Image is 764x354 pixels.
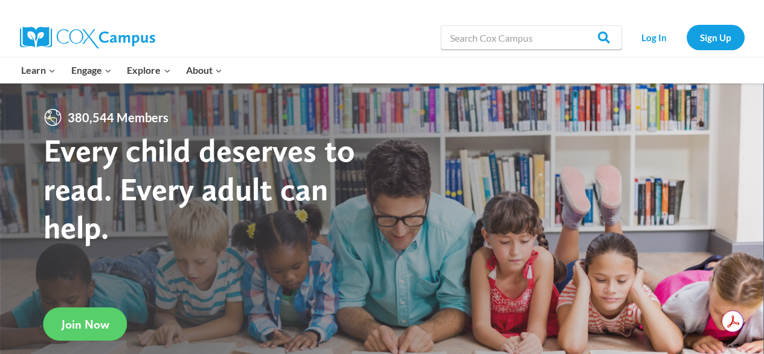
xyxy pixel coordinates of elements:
a: Sign Up [687,25,745,50]
input: Search Cox Campus [441,25,622,50]
img: Cox Campus [20,27,155,48]
strong: Every child deserves to read. Every adult can help. [43,131,355,246]
span: Explore [127,62,170,78]
a: Join Now [43,307,127,341]
nav: Primary Navigation [14,57,230,83]
span: 380,544 Members [63,108,173,127]
nav: Secondary Navigation [628,25,745,50]
span: Learn [21,62,56,78]
a: Log In [628,25,681,50]
span: About [186,62,222,78]
span: Engage [71,62,112,78]
span: Join Now [62,317,109,332]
